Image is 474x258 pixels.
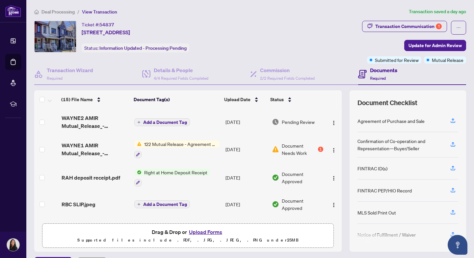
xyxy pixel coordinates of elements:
[142,169,210,176] span: Right at Home Deposit Receipt
[370,76,386,81] span: Required
[131,90,222,109] th: Document Tag(s)
[143,120,187,125] span: Add a Document Tag
[282,197,323,212] span: Document Approved
[7,239,19,251] img: Profile Icon
[272,201,279,208] img: Document Status
[222,90,268,109] th: Upload Date
[331,176,336,181] img: Logo
[47,76,63,81] span: Required
[224,96,250,103] span: Upload Date
[260,76,315,81] span: 2/2 Required Fields Completed
[59,90,131,109] th: (15) File Name
[62,141,129,157] span: WAYNE1 AMIR Mutual_Release_-_Agreement_of_Purchase_and_Sale_-_PropTx-[PERSON_NAME].pdf
[282,142,316,157] span: Document Needs Work
[35,21,76,52] img: IMG-W12347814_1.jpg
[134,169,142,176] img: Status Icon
[272,146,279,153] img: Document Status
[331,148,336,153] img: Logo
[272,174,279,181] img: Document Status
[357,187,412,194] div: FINTRAC PEP/HIO Record
[187,228,224,236] button: Upload Forms
[331,202,336,208] img: Logo
[329,199,339,210] button: Logo
[134,118,190,126] button: Add a Document Tag
[223,135,269,163] td: [DATE]
[408,40,462,51] span: Update for Admin Review
[370,66,397,74] h4: Documents
[154,76,208,81] span: 4/4 Required Fields Completed
[357,165,387,172] div: FINTRAC ID(s)
[46,236,329,244] p: Supported files include .PDF, .JPG, .JPEG, .PNG under 25 MB
[137,203,141,206] span: plus
[99,22,114,28] span: 54837
[62,200,95,208] span: RBC SLIP.jpeg
[357,137,442,152] div: Confirmation of Co-operation and Representation—Buyer/Seller
[223,109,269,135] td: [DATE]
[329,172,339,183] button: Logo
[152,228,224,236] span: Drag & Drop or
[62,114,129,130] span: WAYNE2 AMIR Mutual_Release_-_Agreement_of_Purchase_and_Sale_-_PropTx-[PERSON_NAME] 1.pdf
[282,118,315,126] span: Pending Review
[448,235,467,255] button: Open asap
[357,209,396,216] div: MLS Sold Print Out
[61,96,93,103] span: (15) File Name
[82,28,130,36] span: [STREET_ADDRESS]
[260,66,315,74] h4: Commission
[329,144,339,155] button: Logo
[357,98,417,107] span: Document Checklist
[42,224,333,248] span: Drag & Drop orUpload FormsSupported files include .PDF, .JPG, .JPEG, .PNG under25MB
[82,43,189,52] div: Status:
[375,56,419,64] span: Submitted for Review
[82,21,114,28] div: Ticket #:
[456,25,461,30] span: ellipsis
[134,140,142,148] img: Status Icon
[5,5,21,17] img: logo
[47,66,93,74] h4: Transaction Wizard
[223,217,269,242] td: [DATE]
[318,147,323,152] div: 1
[134,140,220,158] button: Status Icon122 Mutual Release - Agreement of Purchase and Sale
[331,120,336,126] img: Logo
[223,192,269,217] td: [DATE]
[270,96,284,103] span: Status
[409,8,466,15] article: Transaction saved a day ago
[41,9,75,15] span: Deal Processing
[154,66,208,74] h4: Details & People
[82,9,117,15] span: View Transaction
[362,21,447,32] button: Transaction Communication1
[436,23,442,29] div: 1
[357,117,425,125] div: Agreement of Purchase and Sale
[143,202,187,207] span: Add a Document Tag
[134,169,210,186] button: Status IconRight at Home Deposit Receipt
[375,21,442,32] div: Transaction Communication
[329,117,339,127] button: Logo
[137,121,141,124] span: plus
[134,200,190,208] button: Add a Document Tag
[34,10,39,14] span: home
[432,56,463,64] span: Mutual Release
[99,45,187,51] span: Information Updated - Processing Pending
[142,140,220,148] span: 122 Mutual Release - Agreement of Purchase and Sale
[404,40,466,51] button: Update for Admin Review
[268,90,324,109] th: Status
[223,163,269,192] td: [DATE]
[282,170,323,185] span: Document Approved
[272,118,279,126] img: Document Status
[62,174,120,182] span: RAH deposit receipt.pdf
[77,8,79,15] li: /
[357,231,416,238] div: Notice of Fulfillment / Waiver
